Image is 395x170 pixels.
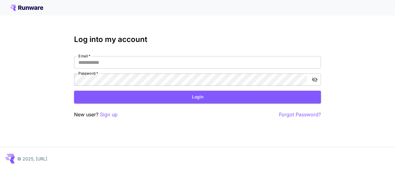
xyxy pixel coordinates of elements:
[100,111,118,118] button: Sign up
[17,155,47,162] p: © 2025, [URL]
[309,74,320,85] button: toggle password visibility
[74,111,118,118] p: New user?
[74,91,321,103] button: Login
[78,53,90,59] label: Email
[78,71,98,76] label: Password
[279,111,321,118] button: Forgot Password?
[74,35,321,44] h3: Log into my account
